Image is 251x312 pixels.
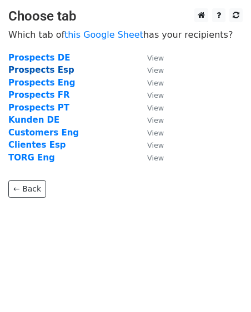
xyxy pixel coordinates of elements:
[147,154,164,162] small: View
[147,91,164,99] small: View
[136,90,164,100] a: View
[136,65,164,75] a: View
[8,103,69,113] a: Prospects PT
[8,153,55,163] a: TORG Eng
[136,53,164,63] a: View
[147,79,164,87] small: View
[8,53,70,63] a: Prospects DE
[147,54,164,62] small: View
[8,115,59,125] a: Kunden DE
[8,8,243,24] h3: Choose tab
[147,141,164,149] small: View
[136,103,164,113] a: View
[147,104,164,112] small: View
[147,66,164,74] small: View
[136,78,164,88] a: View
[136,128,164,138] a: View
[8,78,75,88] a: Prospects Eng
[8,140,66,150] a: Clientes Esp
[136,153,164,163] a: View
[147,116,164,124] small: View
[136,115,164,125] a: View
[8,90,70,100] a: Prospects FR
[8,65,74,75] a: Prospects Esp
[8,29,243,41] p: Which tab of has your recipients?
[195,259,251,312] iframe: Chat Widget
[64,29,143,40] a: this Google Sheet
[8,180,46,198] a: ← Back
[8,128,79,138] a: Customers Eng
[147,129,164,137] small: View
[136,140,164,150] a: View
[195,259,251,312] div: Chat-Widget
